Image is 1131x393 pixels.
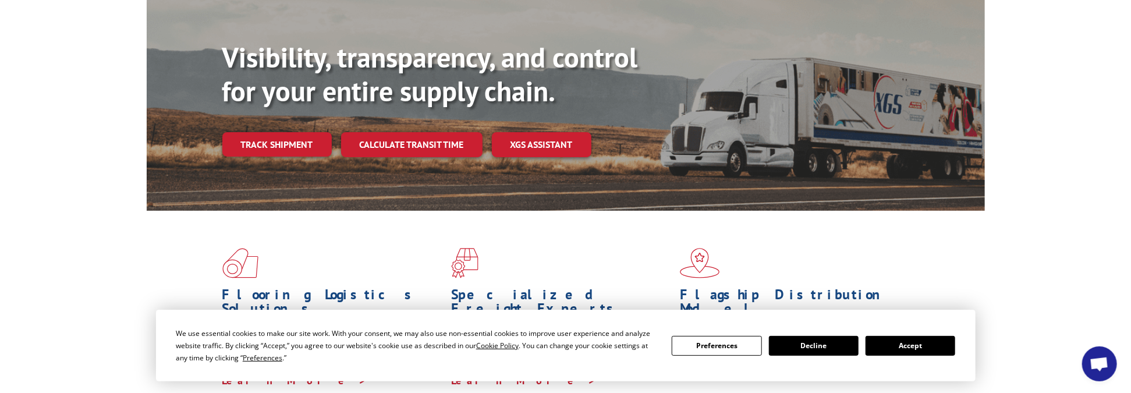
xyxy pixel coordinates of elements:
button: Decline [769,336,859,356]
a: Open chat [1082,346,1117,381]
b: Visibility, transparency, and control for your entire supply chain. [222,39,638,109]
img: xgs-icon-focused-on-flooring-red [451,248,478,278]
img: xgs-icon-total-supply-chain-intelligence-red [222,248,258,278]
h1: Flagship Distribution Model [680,288,900,321]
button: Preferences [672,336,761,356]
span: Preferences [243,353,282,363]
img: xgs-icon-flagship-distribution-model-red [680,248,720,278]
a: Learn More > [451,374,596,387]
a: Track shipment [222,132,332,157]
div: We use essential cookies to make our site work. With your consent, we may also use non-essential ... [176,327,658,364]
a: Calculate transit time [341,132,483,157]
a: XGS ASSISTANT [492,132,591,157]
a: Learn More > [222,374,367,387]
h1: Specialized Freight Experts [451,288,671,321]
h1: Flooring Logistics Solutions [222,288,442,321]
button: Accept [866,336,955,356]
span: Cookie Policy [476,341,519,350]
div: Cookie Consent Prompt [156,310,976,381]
